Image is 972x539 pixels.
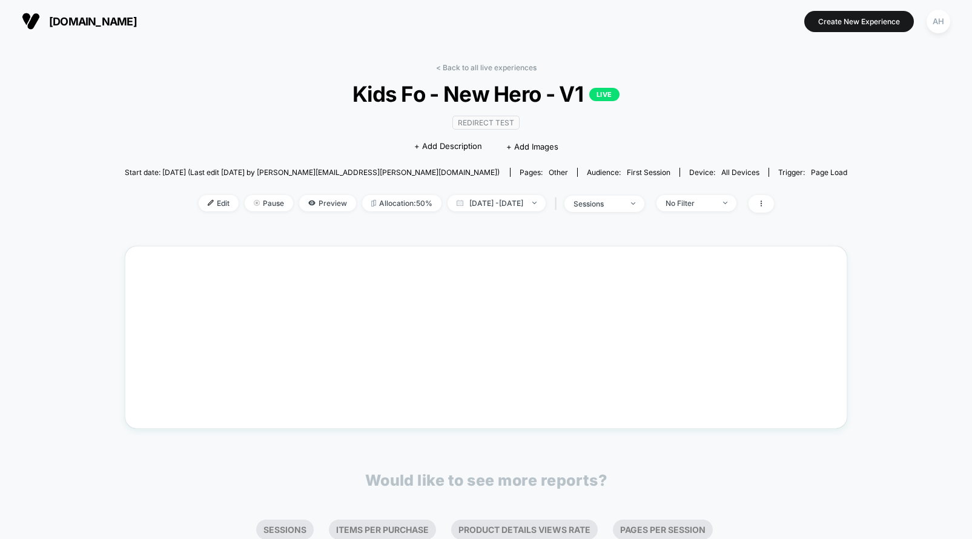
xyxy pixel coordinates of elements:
[587,168,670,177] div: Audience:
[22,12,40,30] img: Visually logo
[160,81,811,107] span: Kids Fo - New Hero - V1
[927,10,950,33] div: AH
[199,195,239,211] span: Edit
[448,195,546,211] span: [DATE] - [DATE]
[679,168,769,177] span: Device:
[811,168,847,177] span: Page Load
[574,199,622,208] div: sessions
[552,195,564,213] span: |
[721,168,759,177] span: all devices
[371,200,376,207] img: rebalance
[804,11,914,32] button: Create New Experience
[923,9,954,34] button: AH
[549,168,568,177] span: other
[18,12,141,31] button: [DOMAIN_NAME]
[245,195,293,211] span: Pause
[457,200,463,206] img: calendar
[125,168,500,177] span: Start date: [DATE] (Last edit [DATE] by [PERSON_NAME][EMAIL_ADDRESS][PERSON_NAME][DOMAIN_NAME])
[520,168,568,177] div: Pages:
[49,15,137,28] span: [DOMAIN_NAME]
[254,200,260,206] img: end
[414,141,482,153] span: + Add Description
[778,168,847,177] div: Trigger:
[723,202,727,204] img: end
[452,116,520,130] span: Redirect Test
[362,195,441,211] span: Allocation: 50%
[532,202,537,204] img: end
[436,63,537,72] a: < Back to all live experiences
[365,471,607,489] p: Would like to see more reports?
[631,202,635,205] img: end
[506,142,558,151] span: + Add Images
[627,168,670,177] span: First Session
[589,88,620,101] p: LIVE
[666,199,714,208] div: No Filter
[208,200,214,206] img: edit
[299,195,356,211] span: Preview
